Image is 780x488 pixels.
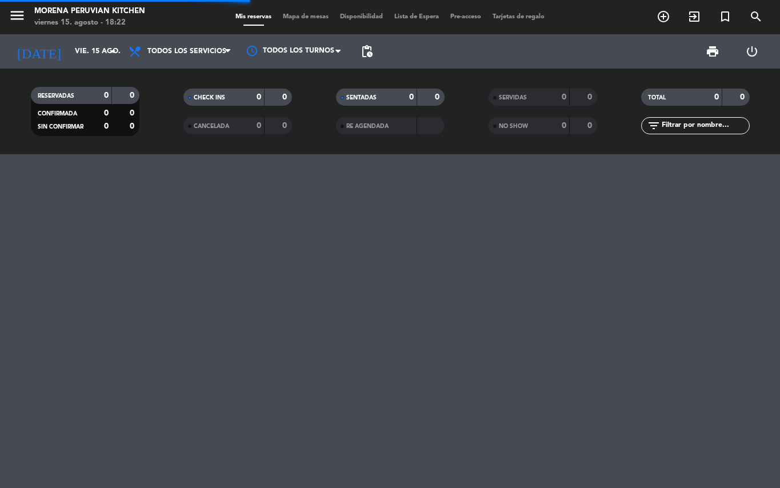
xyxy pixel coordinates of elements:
i: menu [9,7,26,24]
input: Filtrar por nombre... [661,119,749,132]
span: RESERVADAS [38,93,74,99]
i: filter_list [647,119,661,133]
span: pending_actions [360,45,374,58]
span: print [706,45,719,58]
strong: 0 [104,109,109,117]
strong: 0 [130,122,137,130]
strong: 0 [714,93,719,101]
strong: 0 [562,122,566,130]
i: exit_to_app [687,10,701,23]
strong: 0 [562,93,566,101]
strong: 0 [740,93,747,101]
i: search [749,10,763,23]
i: add_circle_outline [657,10,670,23]
strong: 0 [587,93,594,101]
span: Mapa de mesas [277,14,334,20]
div: LOG OUT [732,34,771,69]
span: NO SHOW [499,123,528,129]
span: SIN CONFIRMAR [38,124,83,130]
span: Todos los servicios [147,47,226,55]
strong: 0 [104,91,109,99]
span: RE AGENDADA [346,123,389,129]
strong: 0 [282,122,289,130]
span: CANCELADA [194,123,229,129]
span: Lista de Espera [389,14,445,20]
strong: 0 [104,122,109,130]
span: CONFIRMADA [38,111,77,117]
span: Mis reservas [230,14,277,20]
span: Pre-acceso [445,14,487,20]
strong: 0 [130,91,137,99]
span: Disponibilidad [334,14,389,20]
span: SENTADAS [346,95,377,101]
strong: 0 [587,122,594,130]
strong: 0 [257,122,261,130]
strong: 0 [409,93,414,101]
div: viernes 15. agosto - 18:22 [34,17,145,29]
span: CHECK INS [194,95,225,101]
i: [DATE] [9,39,69,64]
strong: 0 [435,93,442,101]
span: Tarjetas de regalo [487,14,550,20]
strong: 0 [257,93,261,101]
strong: 0 [130,109,137,117]
div: Morena Peruvian Kitchen [34,6,145,17]
i: arrow_drop_down [106,45,120,58]
button: menu [9,7,26,28]
span: TOTAL [648,95,666,101]
i: turned_in_not [718,10,732,23]
i: power_settings_new [745,45,759,58]
span: SERVIDAS [499,95,527,101]
strong: 0 [282,93,289,101]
